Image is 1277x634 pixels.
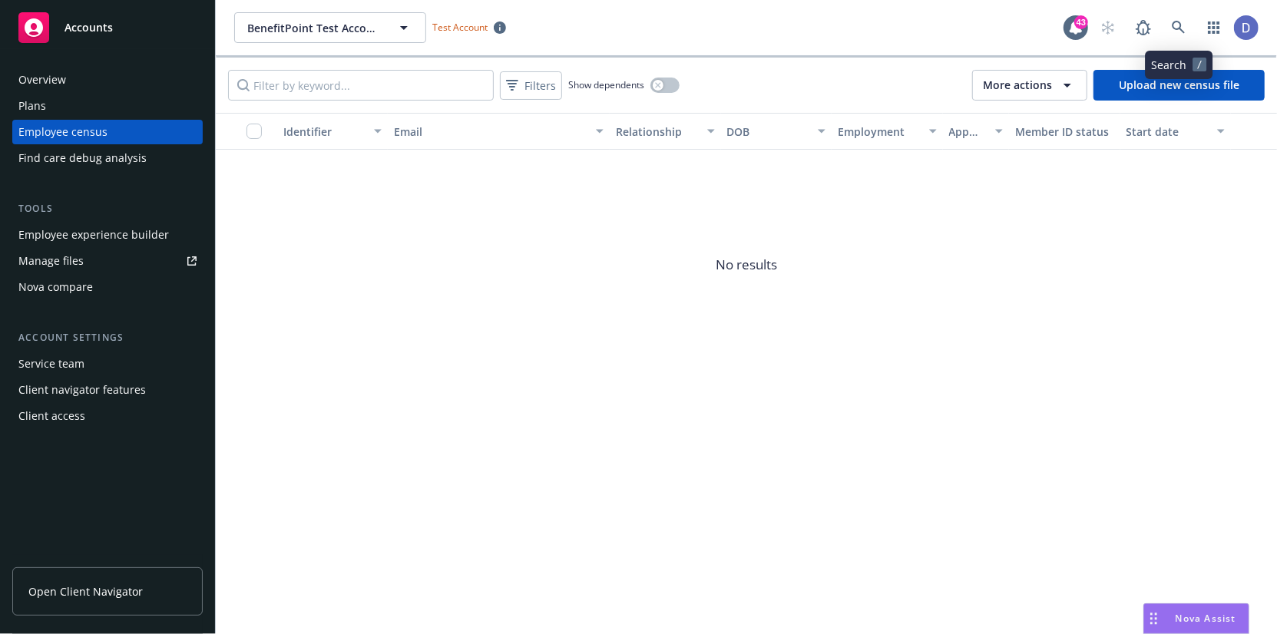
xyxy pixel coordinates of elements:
[228,70,494,101] input: Filter by keyword...
[610,113,720,150] button: Relationship
[18,223,169,247] div: Employee experience builder
[12,404,203,428] a: Client access
[1199,12,1229,43] a: Switch app
[18,68,66,92] div: Overview
[943,113,1010,150] button: App status
[500,71,562,100] button: Filters
[568,78,644,91] span: Show dependents
[12,223,203,247] a: Employee experience builder
[12,6,203,49] a: Accounts
[1009,113,1120,150] button: Member ID status
[1234,15,1259,40] img: photo
[234,12,426,43] button: BenefitPoint Test Account
[246,124,262,139] input: Select all
[12,201,203,216] div: Tools
[18,146,147,170] div: Find care debug analysis
[18,94,46,118] div: Plans
[12,275,203,299] a: Nova compare
[1126,124,1208,140] div: Start date
[28,583,143,599] span: Open Client Navigator
[12,94,203,118] a: Plans
[1120,113,1231,150] button: Start date
[1015,124,1113,140] div: Member ID status
[432,21,488,34] span: Test Account
[18,120,108,144] div: Employee census
[65,21,113,34] span: Accounts
[721,113,832,150] button: DOB
[12,352,203,376] a: Service team
[983,78,1052,93] span: More actions
[394,124,587,140] div: Email
[616,124,697,140] div: Relationship
[388,113,610,150] button: Email
[216,150,1277,380] span: No results
[283,124,365,140] div: Identifier
[277,113,388,150] button: Identifier
[1144,604,1163,633] div: Drag to move
[972,70,1087,101] button: More actions
[832,113,942,150] button: Employment
[12,330,203,345] div: Account settings
[18,352,84,376] div: Service team
[247,20,380,36] span: BenefitPoint Test Account
[524,78,556,94] span: Filters
[838,124,919,140] div: Employment
[727,124,809,140] div: DOB
[18,275,93,299] div: Nova compare
[12,68,203,92] a: Overview
[1093,12,1123,43] a: Start snowing
[1128,12,1159,43] a: Report a Bug
[1074,15,1088,29] div: 43
[18,404,85,428] div: Client access
[12,378,203,402] a: Client navigator features
[1163,12,1194,43] a: Search
[12,120,203,144] a: Employee census
[1176,612,1236,625] span: Nova Assist
[426,19,512,35] span: Test Account
[12,249,203,273] a: Manage files
[18,249,84,273] div: Manage files
[949,124,987,140] div: App status
[1093,70,1265,101] a: Upload new census file
[12,146,203,170] a: Find care debug analysis
[1143,603,1249,634] button: Nova Assist
[18,378,146,402] div: Client navigator features
[503,74,559,97] span: Filters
